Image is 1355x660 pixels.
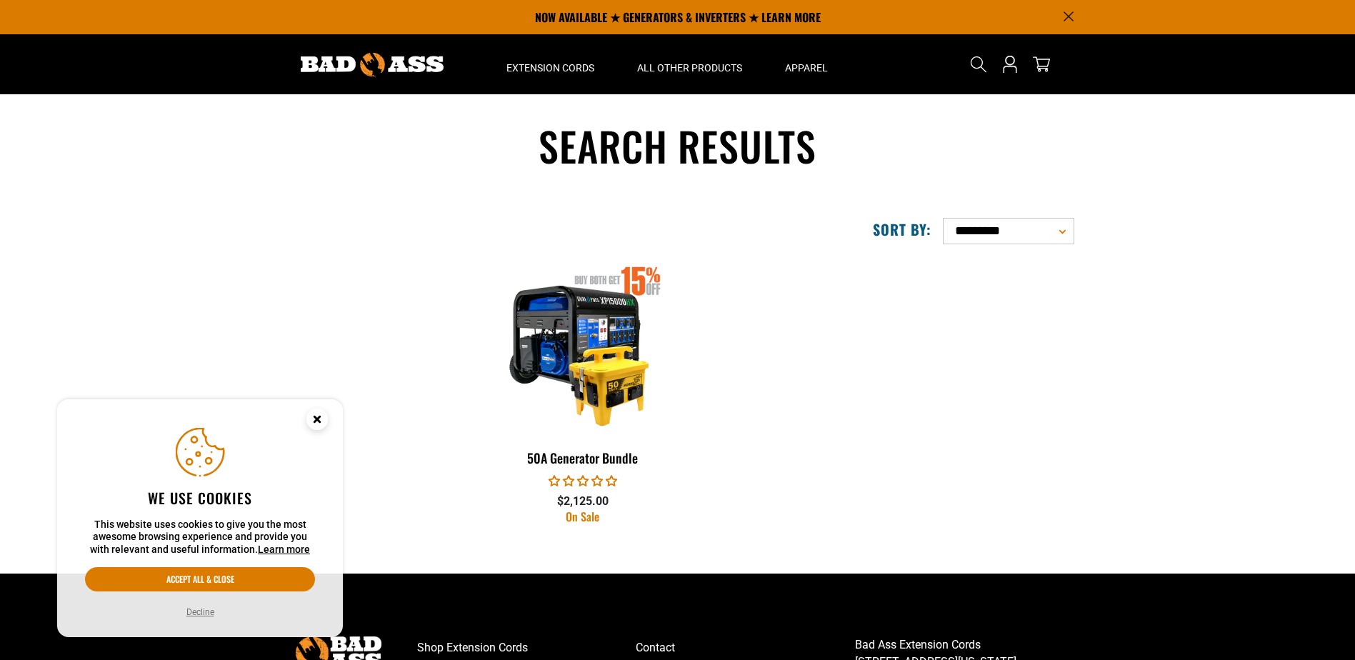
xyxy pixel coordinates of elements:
[785,61,828,74] span: Apparel
[417,636,636,659] a: Shop Extension Cords
[493,263,673,427] img: 50A Generator Bundle
[85,489,315,507] h2: We use cookies
[549,474,617,488] span: 0.00 stars
[616,34,764,94] summary: All Other Products
[258,544,310,555] a: Learn more
[496,511,671,522] div: On Sale
[85,519,315,556] p: This website uses cookies to give you the most awesome browsing experience and provide you with r...
[85,567,315,591] button: Accept all & close
[485,34,616,94] summary: Extension Cords
[967,53,990,76] summary: Search
[301,53,444,76] img: Bad Ass Extension Cords
[637,61,742,74] span: All Other Products
[764,34,849,94] summary: Apparel
[496,256,671,473] a: 50A Generator Bundle 50A Generator Bundle
[873,220,931,239] label: Sort by:
[506,61,594,74] span: Extension Cords
[496,493,671,510] div: $2,125.00
[57,399,343,638] aside: Cookie Consent
[281,120,1074,172] h1: Search results
[182,605,219,619] button: Decline
[496,451,671,464] div: 50A Generator Bundle
[636,636,855,659] a: Contact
